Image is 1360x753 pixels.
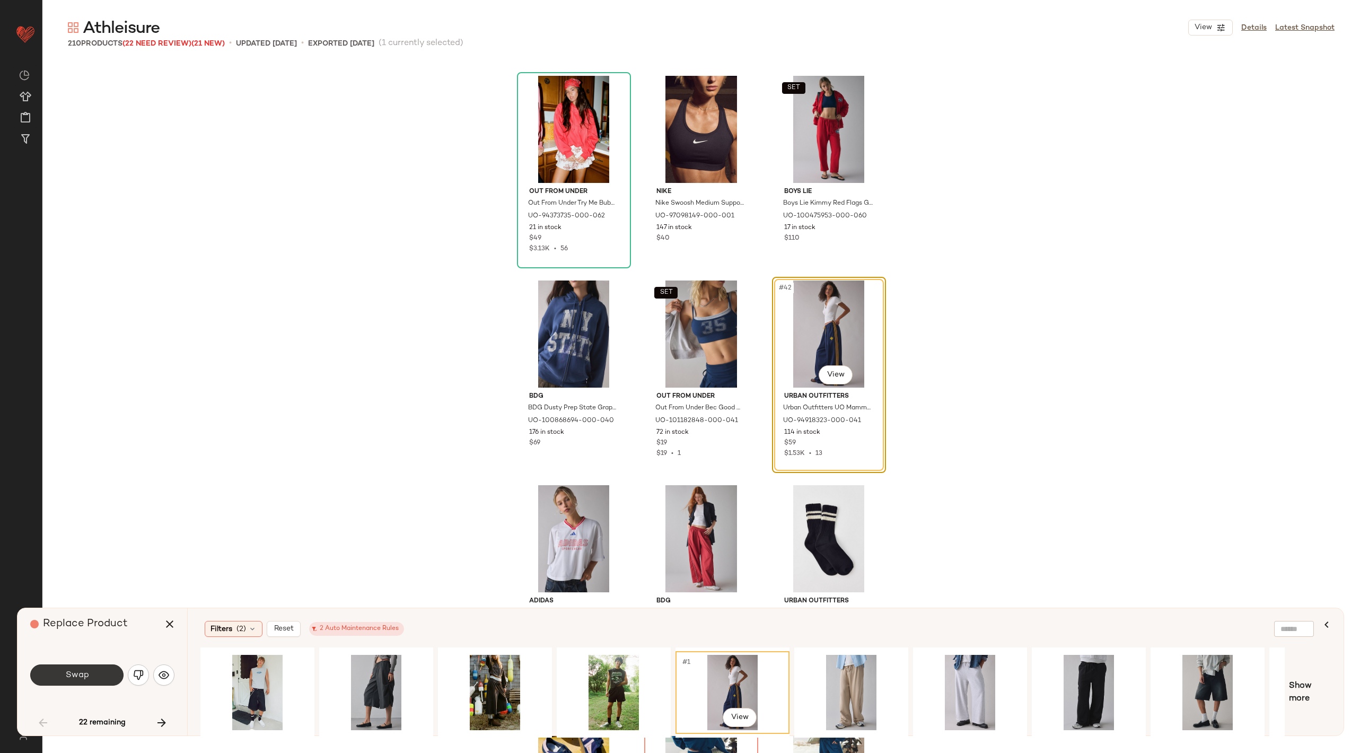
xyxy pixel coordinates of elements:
[783,416,861,426] span: UO-94918323-000-041
[656,234,670,243] span: $40
[236,624,246,635] span: (2)
[68,40,81,48] span: 210
[267,621,301,637] button: Reset
[1036,655,1142,730] img: 102614427_001_b
[308,38,374,49] p: Exported [DATE]
[521,485,627,592] img: 98503840_010_b
[783,404,873,413] span: Urban Outfitters UO Mammoth Baggy Fit Track Pant in Navy, Men's at Urban Outfitters
[521,76,627,183] img: 94373735_062_b
[917,655,1023,730] img: 102614427_006_b
[204,655,311,730] img: 96354295_094_b
[656,428,689,437] span: 72 in stock
[442,655,548,730] img: 100704469_001_b
[1241,22,1267,33] a: Details
[323,655,429,730] img: 97508170_004_b
[529,392,619,401] span: BDG
[655,212,734,221] span: UO-97098149-000-001
[656,223,692,233] span: 147 in stock
[529,187,619,197] span: Out From Under
[784,187,874,197] span: Boys Lie
[655,404,745,413] span: Out From Under Bec Good Game Double Layer Bra Top in Navy, Women's at Urban Outfitters
[784,234,800,243] span: $110
[210,624,232,635] span: Filters
[1275,22,1335,33] a: Latest Snapshot
[560,246,568,252] span: 56
[783,212,867,221] span: UO-100475953-000-060
[659,289,672,296] span: SET
[782,82,805,94] button: SET
[19,70,30,81] img: svg%3e
[529,439,540,448] span: $69
[1194,23,1212,32] span: View
[730,713,748,722] span: View
[314,624,399,634] div: 2 Auto Maintenance Rules
[83,18,160,39] span: Athleisure
[655,416,738,426] span: UO-101182848-000-041
[301,37,304,50] span: •
[678,450,681,457] span: 1
[784,597,874,606] span: Urban Outfitters
[133,670,144,680] img: svg%3e
[827,371,845,379] span: View
[68,22,78,33] img: svg%3e
[656,597,746,606] span: BDG
[723,708,757,727] button: View
[798,655,905,730] img: 102614427_007_b
[656,450,667,457] span: $19
[79,718,126,728] span: 22 remaining
[656,392,746,401] span: Out From Under
[787,84,800,92] span: SET
[528,404,618,413] span: BDG Dusty Prep State Graphic Oversized Zip-Up Hoodie Sweatshirt in Blue, Women's at Urban Outfitters
[681,657,692,668] span: #1
[656,187,746,197] span: Nike
[529,223,561,233] span: 21 in stock
[648,76,754,183] img: 97098149_001_b
[529,597,619,606] span: adidas
[528,416,614,426] span: UO-100868694-000-040
[776,485,882,592] img: 92932086_001_b
[776,76,882,183] img: 100475953_060_b
[521,281,627,388] img: 100868694_040_b
[528,212,605,221] span: UO-94373735-000-062
[655,199,745,208] span: Nike Swoosh Medium Support Sports Bra in Black, Women's at Urban Outfitters
[159,670,169,680] img: svg%3e
[648,485,754,592] img: 100341353_060_b
[1289,680,1331,705] span: Show more
[529,246,550,252] span: $3.13K
[778,283,794,293] span: #42
[528,199,618,208] span: Out From Under Try Me Bubble Hoodie Sweatshirt in High Risk Red, Women's at Urban Outfitters
[776,281,882,388] img: 94918323_041_b
[68,38,225,49] div: Products
[13,732,33,740] img: svg%3e
[819,365,853,384] button: View
[679,655,786,730] img: 94918323_041_b
[529,428,564,437] span: 176 in stock
[43,618,128,629] span: Replace Product
[550,246,560,252] span: •
[15,23,36,45] img: heart_red.DM2ytmEG.svg
[667,450,678,457] span: •
[783,199,873,208] span: Boys Lie Kimmy Red Flags Graphic Jogger Sweatpant in Red, Women's at Urban Outfitters
[236,38,297,49] p: updated [DATE]
[379,37,463,50] span: (1 currently selected)
[1154,655,1261,730] img: 96354295_001_b
[529,234,541,243] span: $49
[654,287,678,299] button: SET
[229,37,232,50] span: •
[30,664,124,686] button: Swap
[560,655,667,730] img: 91319277_001_b
[65,670,89,680] span: Swap
[648,281,754,388] img: 101182848_041_b
[784,223,815,233] span: 17 in stock
[191,40,225,48] span: (21 New)
[274,625,294,633] span: Reset
[656,439,667,448] span: $19
[122,40,191,48] span: (22 Need Review)
[1188,20,1233,36] button: View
